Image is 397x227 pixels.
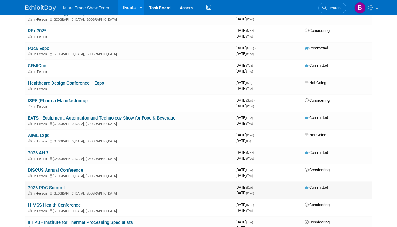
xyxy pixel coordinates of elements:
span: (Tue) [246,64,253,67]
span: [DATE] [236,86,253,91]
span: Committed [305,63,328,68]
span: Committed [305,46,328,50]
span: - [255,46,256,50]
img: In-Person Event [28,157,32,160]
span: (Thu) [246,174,253,178]
span: - [255,28,256,33]
span: (Tue) [246,168,253,172]
a: DISCUS Annual Conference [28,168,83,173]
span: Considering [305,168,330,172]
a: Pack Expo [28,46,49,51]
img: In-Person Event [28,139,32,142]
div: [GEOGRAPHIC_DATA], [GEOGRAPHIC_DATA] [28,208,231,213]
span: - [255,150,256,155]
a: ISPE (Pharma Manufacturing) [28,98,88,103]
img: In-Person Event [28,191,32,195]
div: [GEOGRAPHIC_DATA], [GEOGRAPHIC_DATA] [28,138,231,143]
a: Healthcare Design Conference + Expo [28,80,104,86]
a: 2026 PDC Summit [28,185,65,191]
span: [DATE] [236,28,256,33]
span: (Thu) [246,209,253,212]
span: (Thu) [246,70,253,73]
span: Committed [305,185,328,190]
span: Considering [305,28,330,33]
span: In-Person [33,18,49,22]
img: In-Person Event [28,87,32,90]
span: (Mon) [246,151,254,154]
span: Search [327,6,341,10]
span: (Wed) [246,105,254,108]
span: [DATE] [236,168,255,172]
span: (Wed) [246,157,254,160]
span: (Wed) [246,191,254,195]
span: (Mon) [246,29,254,32]
a: RE+ 2025 [28,28,46,34]
span: (Tue) [246,87,253,90]
span: (Sun) [246,99,253,102]
img: In-Person Event [28,35,32,38]
span: - [253,80,254,85]
span: [DATE] [236,220,255,224]
div: [GEOGRAPHIC_DATA], [GEOGRAPHIC_DATA] [28,156,231,161]
span: (Sun) [246,186,253,189]
span: (Sat) [246,81,252,85]
span: In-Person [33,157,49,161]
span: (Wed) [246,52,254,56]
span: [DATE] [236,208,253,213]
img: In-Person Event [28,70,32,73]
span: (Wed) [246,18,254,21]
span: [DATE] [236,121,253,126]
span: (Thu) [246,122,253,125]
span: (Fri) [246,139,251,143]
span: Committed [305,115,328,120]
a: 2026 AHR [28,150,48,156]
span: Considering [305,220,330,224]
span: In-Person [33,70,49,74]
span: In-Person [33,122,49,126]
img: In-Person Event [28,209,32,212]
span: [DATE] [236,46,256,50]
span: Miura Trade Show Team [63,5,109,10]
a: Process Technology Xchange [28,11,87,16]
span: [DATE] [236,17,254,21]
span: [DATE] [236,133,256,137]
span: [DATE] [236,51,254,56]
div: [GEOGRAPHIC_DATA], [GEOGRAPHIC_DATA] [28,51,231,56]
img: In-Person Event [28,18,32,21]
span: In-Person [33,191,49,195]
a: HIMSS Health Conference [28,202,81,208]
span: [DATE] [236,185,255,190]
img: In-Person Event [28,122,32,125]
span: [DATE] [236,98,255,103]
span: Considering [305,202,330,207]
span: In-Person [33,87,49,91]
div: [GEOGRAPHIC_DATA], [GEOGRAPHIC_DATA] [28,17,231,22]
div: [GEOGRAPHIC_DATA], [GEOGRAPHIC_DATA] [28,121,231,126]
span: - [255,133,256,137]
img: In-Person Event [28,174,32,177]
span: (Mon) [246,203,254,207]
a: IFTPS - Institute for Thermal Processing Specialists [28,220,133,225]
span: [DATE] [236,191,254,195]
span: [DATE] [236,202,256,207]
span: Committed [305,150,328,155]
a: SEMICon [28,63,46,69]
span: [DATE] [236,115,255,120]
a: AIME Expo [28,133,49,138]
a: EATS - Equipment, Automation and Technology Show for Food & Beverage [28,115,175,121]
span: [DATE] [236,63,255,68]
span: [DATE] [236,156,254,161]
a: Search [318,3,346,13]
span: In-Person [33,35,49,39]
span: Considering [305,98,330,103]
span: [DATE] [236,80,254,85]
img: Brittany Jordan [354,2,366,14]
span: (Tue) [246,116,253,120]
span: [DATE] [236,34,253,39]
span: - [255,202,256,207]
